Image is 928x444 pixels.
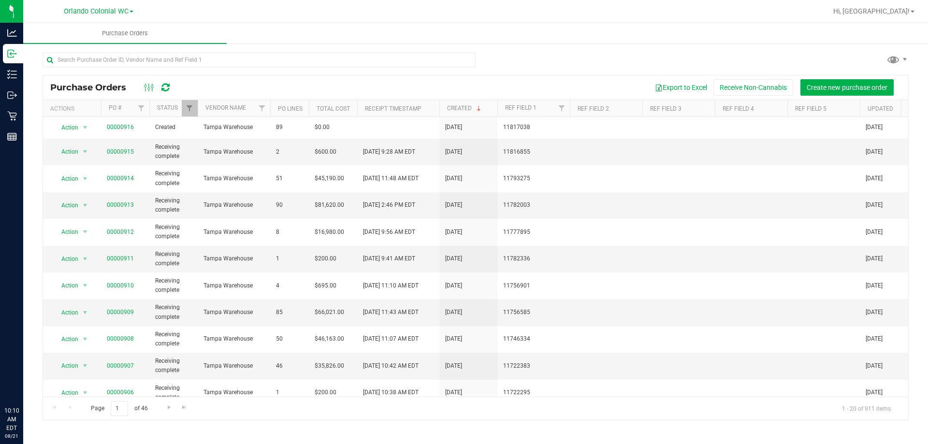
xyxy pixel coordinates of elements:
[276,254,303,263] span: 1
[182,100,198,116] a: Filter
[107,175,134,182] a: 00000914
[315,201,344,210] span: $81,620.00
[578,105,609,112] a: Ref Field 2
[155,276,192,295] span: Receiving complete
[795,105,826,112] a: Ref Field 5
[203,334,264,344] span: Tampa Warehouse
[363,308,419,317] span: [DATE] 11:43 AM EDT
[445,281,462,290] span: [DATE]
[503,201,564,210] span: 11782003
[10,367,39,396] iframe: Resource center
[29,365,40,377] iframe: Resource center unread badge
[89,29,161,38] span: Purchase Orders
[4,406,19,432] p: 10:10 AM EDT
[53,279,79,292] span: Action
[7,70,17,79] inline-svg: Inventory
[554,100,570,116] a: Filter
[363,147,415,157] span: [DATE] 9:28 AM EDT
[107,201,134,208] a: 00000913
[315,281,336,290] span: $695.00
[363,361,419,371] span: [DATE] 10:42 AM EDT
[503,308,564,317] span: 11756585
[445,123,462,132] span: [DATE]
[365,105,421,112] a: Receipt Timestamp
[79,225,91,239] span: select
[866,388,883,397] span: [DATE]
[315,308,344,317] span: $66,021.00
[79,306,91,319] span: select
[363,254,415,263] span: [DATE] 9:41 AM EDT
[315,228,344,237] span: $16,980.00
[23,23,227,43] a: Purchase Orders
[276,281,303,290] span: 4
[155,303,192,321] span: Receiving complete
[447,105,483,112] a: Created
[833,7,910,15] span: Hi, [GEOGRAPHIC_DATA]!
[203,254,264,263] span: Tampa Warehouse
[317,105,350,112] a: Total Cost
[276,123,303,132] span: 89
[363,388,419,397] span: [DATE] 10:38 AM EDT
[155,169,192,187] span: Receiving complete
[83,401,156,416] span: Page of 46
[254,100,270,116] a: Filter
[53,145,79,158] span: Action
[53,306,79,319] span: Action
[107,362,134,369] a: 00000907
[53,121,79,134] span: Action
[315,254,336,263] span: $200.00
[445,388,462,397] span: [DATE]
[445,174,462,183] span: [DATE]
[107,255,134,262] a: 00000911
[363,228,415,237] span: [DATE] 9:56 AM EDT
[155,250,192,268] span: Receiving complete
[203,388,264,397] span: Tampa Warehouse
[445,361,462,371] span: [DATE]
[445,308,462,317] span: [DATE]
[155,384,192,402] span: Receiving complete
[315,147,336,157] span: $600.00
[866,201,883,210] span: [DATE]
[79,172,91,186] span: select
[868,105,893,112] a: Updated
[503,174,564,183] span: 11793275
[866,228,883,237] span: [DATE]
[107,148,134,155] a: 00000915
[866,147,883,157] span: [DATE]
[7,132,17,142] inline-svg: Reports
[723,105,754,112] a: Ref Field 4
[107,389,134,396] a: 00000906
[79,279,91,292] span: select
[43,53,476,67] input: Search Purchase Order ID, Vendor Name and Ref Field 1
[503,228,564,237] span: 11777895
[276,147,303,157] span: 2
[276,388,303,397] span: 1
[109,104,121,111] a: PO #
[276,174,303,183] span: 51
[203,174,264,183] span: Tampa Warehouse
[203,147,264,157] span: Tampa Warehouse
[315,123,330,132] span: $0.00
[155,196,192,215] span: Receiving complete
[650,105,681,112] a: Ref Field 3
[363,281,419,290] span: [DATE] 11:10 AM EDT
[866,334,883,344] span: [DATE]
[363,334,419,344] span: [DATE] 11:07 AM EDT
[79,386,91,400] span: select
[64,7,129,15] span: Orlando Colonial WC
[866,254,883,263] span: [DATE]
[445,201,462,210] span: [DATE]
[107,282,134,289] a: 00000910
[133,100,149,116] a: Filter
[203,228,264,237] span: Tampa Warehouse
[203,308,264,317] span: Tampa Warehouse
[53,386,79,400] span: Action
[315,334,344,344] span: $46,163.00
[315,388,336,397] span: $200.00
[866,308,883,317] span: [DATE]
[713,79,793,96] button: Receive Non-Cannabis
[363,174,419,183] span: [DATE] 11:48 AM EDT
[155,123,192,132] span: Created
[203,123,264,132] span: Tampa Warehouse
[503,123,564,132] span: 11817038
